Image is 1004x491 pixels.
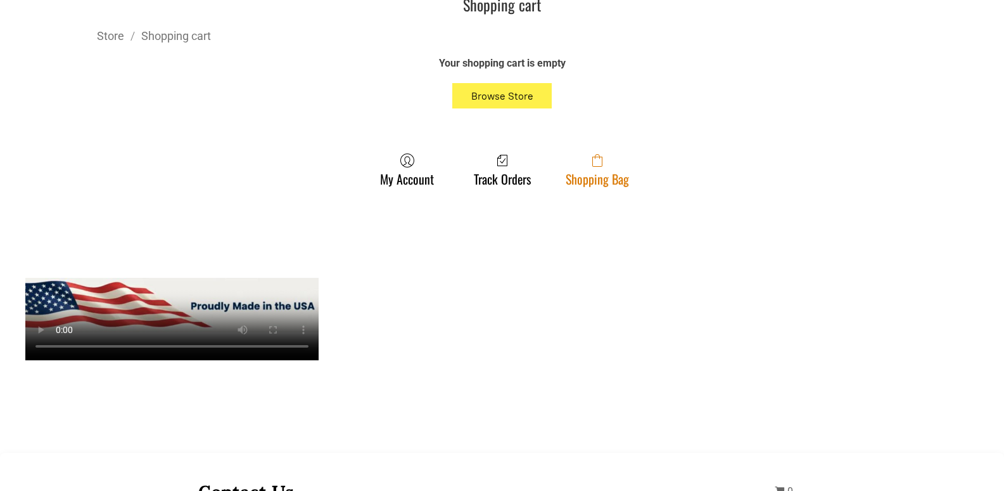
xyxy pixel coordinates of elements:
div: Your shopping cart is empty [274,56,730,70]
button: Browse Store [452,83,552,108]
a: Shopping cart [141,29,211,43]
a: Shopping Bag [559,153,635,187]
span: Browse Store [471,90,533,102]
span: / [124,29,141,43]
a: Store [97,29,124,43]
a: My Account [374,153,440,187]
a: Track Orders [467,153,537,187]
div: Breadcrumbs [97,28,908,44]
